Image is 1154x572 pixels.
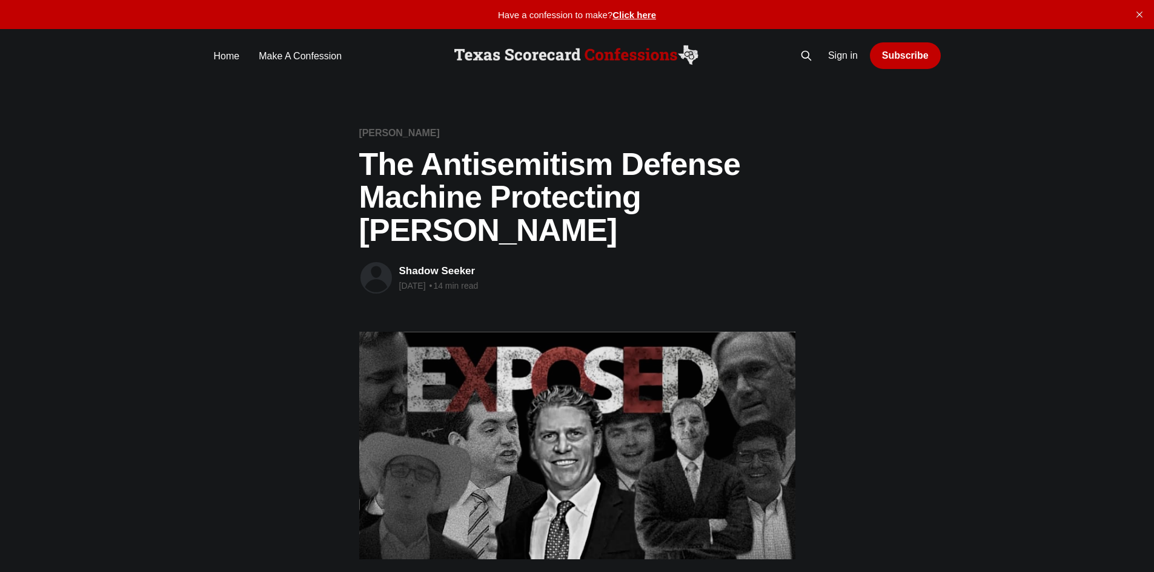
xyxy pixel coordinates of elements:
[259,48,342,64] a: Make A Confession
[428,281,478,291] span: 14 min read
[451,44,702,68] img: Scorecard Confessions
[870,42,941,69] a: Subscribe
[1130,5,1149,24] button: close
[1043,513,1154,572] iframe: portal-trigger
[828,50,858,62] a: Sign in
[214,48,240,64] a: Home
[359,332,795,559] img: The Antisemitism Defense Machine Protecting Bo French
[429,281,432,291] span: •
[359,261,393,295] a: Read more of Shadow Seeker
[399,281,426,291] time: [DATE]
[797,46,816,65] button: Search this site
[612,10,656,20] a: Click here
[498,10,612,20] span: Have a confession to make?
[359,148,795,247] h1: The Antisemitism Defense Machine Protecting [PERSON_NAME]
[359,128,440,138] a: [PERSON_NAME]
[399,265,476,277] a: Shadow Seeker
